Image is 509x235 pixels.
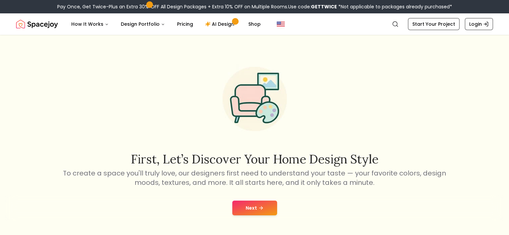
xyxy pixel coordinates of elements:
[311,3,337,10] b: GETTWICE
[62,168,447,187] p: To create a space you'll truly love, our designers first need to understand your taste — your fav...
[66,17,114,31] button: How It Works
[212,56,298,142] img: Start Style Quiz Illustration
[243,17,266,31] a: Shop
[16,17,58,31] img: Spacejoy Logo
[232,201,277,215] button: Next
[115,17,170,31] button: Design Portfolio
[62,152,447,166] h2: First, let’s discover your home design style
[16,13,493,35] nav: Global
[337,3,452,10] span: *Not applicable to packages already purchased*
[57,3,452,10] div: Pay Once, Get Twice-Plus an Extra 30% OFF All Design Packages + Extra 10% OFF on Multiple Rooms.
[172,17,198,31] a: Pricing
[66,17,266,31] nav: Main
[16,17,58,31] a: Spacejoy
[465,18,493,30] a: Login
[200,17,242,31] a: AI Design
[288,3,337,10] span: Use code:
[277,20,285,28] img: United States
[408,18,459,30] a: Start Your Project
